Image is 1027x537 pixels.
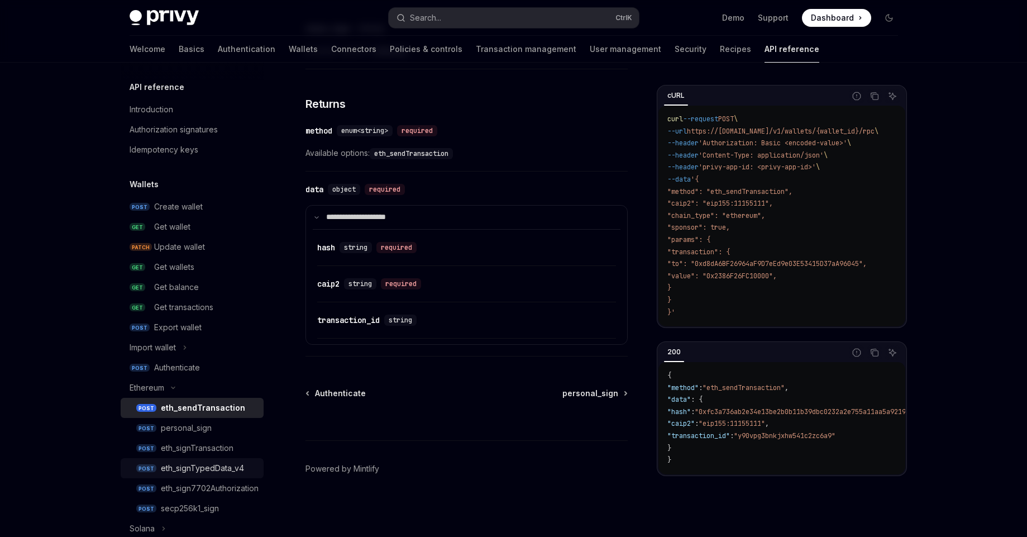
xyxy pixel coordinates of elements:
span: "0xfc3a736ab2e34e13be2b0b11b39dbc0232a2e755a11aa5a9219890d3b2c6c7d8" [695,407,961,416]
span: : [699,383,703,392]
span: \ [816,163,820,172]
span: POST [130,203,150,211]
span: : [730,431,734,440]
div: Search... [410,11,441,25]
div: secp256k1_sign [161,502,219,515]
div: 200 [664,345,684,359]
span: "transaction_id" [667,431,730,440]
h5: Wallets [130,178,159,191]
span: } [667,443,671,452]
span: Returns [305,96,346,112]
a: Powered by Mintlify [305,463,379,474]
span: 'Content-Type: application/json' [699,150,824,159]
span: 'Authorization: Basic <encoded-value>' [699,139,847,148]
span: POST [136,505,156,513]
div: eth_signTransaction [161,441,233,455]
span: "hash" [667,407,691,416]
a: Basics [179,36,204,63]
button: Ask AI [885,345,900,360]
a: POSTAuthenticate [121,358,264,378]
a: GETGet wallet [121,217,264,237]
span: "caip2" [667,419,695,428]
a: Wallets [289,36,318,63]
span: GET [130,223,145,231]
a: POSTeth_sign7702Authorization [121,478,264,498]
div: Get wallet [154,220,190,234]
div: transaction_id [317,315,380,326]
a: POSTCreate wallet [121,197,264,217]
span: \ [734,115,738,123]
span: Available options: [305,146,628,160]
span: POST [130,364,150,372]
span: Ctrl K [615,13,632,22]
code: eth_sendTransaction [370,148,453,159]
img: dark logo [130,10,199,26]
a: Authentication [218,36,275,63]
a: Idempotency keys [121,140,264,160]
div: Create wallet [154,200,203,213]
span: GET [130,303,145,312]
div: data [305,184,323,195]
span: personal_sign [562,388,618,399]
a: User management [590,36,661,63]
span: Authenticate [315,388,366,399]
span: "params": { [667,235,710,244]
span: "value": "0x2386F26FC10000", [667,271,777,280]
span: string [389,316,412,325]
a: personal_sign [562,388,627,399]
span: "eth_sendTransaction" [703,383,785,392]
div: cURL [664,89,688,102]
span: POST [136,464,156,473]
a: PATCHUpdate wallet [121,237,264,257]
div: required [397,125,437,136]
div: personal_sign [161,421,212,435]
a: POSTExport wallet [121,317,264,338]
button: Report incorrect code [849,345,864,360]
a: Authorization signatures [121,120,264,140]
span: POST [136,484,156,493]
span: --url [667,126,687,135]
span: "chain_type": "ethereum", [667,211,765,220]
span: string [344,243,367,252]
span: "method": "eth_sendTransaction", [667,187,792,196]
span: } [667,295,671,304]
span: : [695,419,699,428]
span: '{ [691,174,699,183]
span: "transaction": { [667,247,730,256]
span: GET [130,263,145,272]
span: POST [136,404,156,412]
span: string [348,279,372,288]
span: --request [683,115,718,123]
span: GET [130,283,145,292]
span: --header [667,150,699,159]
span: \ [824,150,828,159]
button: Report incorrect code [849,89,864,103]
span: } [667,283,671,292]
span: { [667,371,671,380]
div: Export wallet [154,321,202,334]
span: , [785,383,789,392]
a: Support [758,12,789,23]
button: Toggle Ethereum section [121,378,264,398]
span: \ [847,139,851,148]
span: }' [667,307,675,316]
a: Transaction management [476,36,576,63]
span: : { [691,395,703,404]
a: GETGet transactions [121,297,264,317]
span: --header [667,163,699,172]
div: Get balance [154,281,199,294]
div: Update wallet [154,240,205,254]
a: Dashboard [802,9,871,27]
div: hash [317,242,335,253]
button: Toggle dark mode [880,9,898,27]
div: Import wallet [130,341,176,354]
span: POST [136,424,156,433]
span: } [667,455,671,464]
a: Security [675,36,706,63]
span: "eip155:11155111" [699,419,765,428]
span: "y90vpg3bnkjxhw541c2zc6a9" [734,431,835,440]
div: caip2 [317,278,340,289]
div: required [381,278,421,289]
span: POST [136,444,156,453]
div: Idempotency keys [130,143,198,156]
